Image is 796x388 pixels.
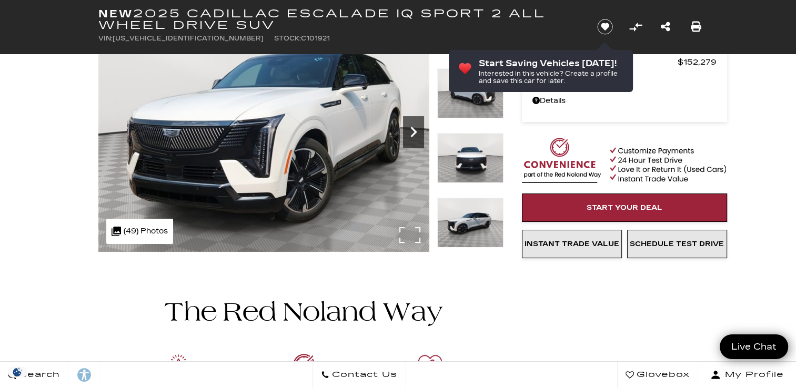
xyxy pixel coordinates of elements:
[532,55,717,69] a: Your Price $152,279
[329,367,397,382] span: Contact Us
[106,219,173,244] div: (49) Photos
[617,362,698,388] a: Glovebox
[661,19,670,34] a: Share this New 2025 Cadillac ESCALADE IQ Sport 2 All Wheel Drive SUV
[720,334,788,359] a: Live Chat
[437,133,503,183] img: New 2025 Summit White Cadillac Sport 2 image 3
[113,35,264,42] span: [US_VEHICLE_IDENTIFICATION_NUMBER]
[98,8,580,31] h1: 2025 Cadillac ESCALADE IQ Sport 2 All Wheel Drive SUV
[525,240,619,248] span: Instant Trade Value
[698,362,796,388] button: Open user profile menu
[437,68,503,118] img: New 2025 Summit White Cadillac Sport 2 image 2
[522,230,622,258] a: Instant Trade Value
[691,19,701,34] a: Print this New 2025 Cadillac ESCALADE IQ Sport 2 All Wheel Drive SUV
[98,4,429,252] img: New 2025 Summit White Cadillac Sport 2 image 1
[726,341,782,353] span: Live Chat
[532,94,717,108] a: Details
[522,193,727,222] a: Start Your Deal
[627,230,727,258] a: Schedule Test Drive
[98,7,133,20] strong: New
[403,116,424,148] div: Next
[721,367,784,382] span: My Profile
[5,366,29,377] img: Opt-Out Icon
[274,35,301,42] span: Stock:
[630,240,724,248] span: Schedule Test Drive
[5,366,29,377] section: Click to Open Cookie Consent Modal
[634,367,690,382] span: Glovebox
[98,35,113,42] span: VIN:
[593,18,617,35] button: Save vehicle
[313,362,406,388] a: Contact Us
[587,203,662,212] span: Start Your Deal
[301,35,330,42] span: C101921
[532,55,678,69] span: Your Price
[16,367,60,382] span: Search
[678,55,717,69] span: $152,279
[628,19,643,35] button: Compare Vehicle
[437,198,503,248] img: New 2025 Summit White Cadillac Sport 2 image 4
